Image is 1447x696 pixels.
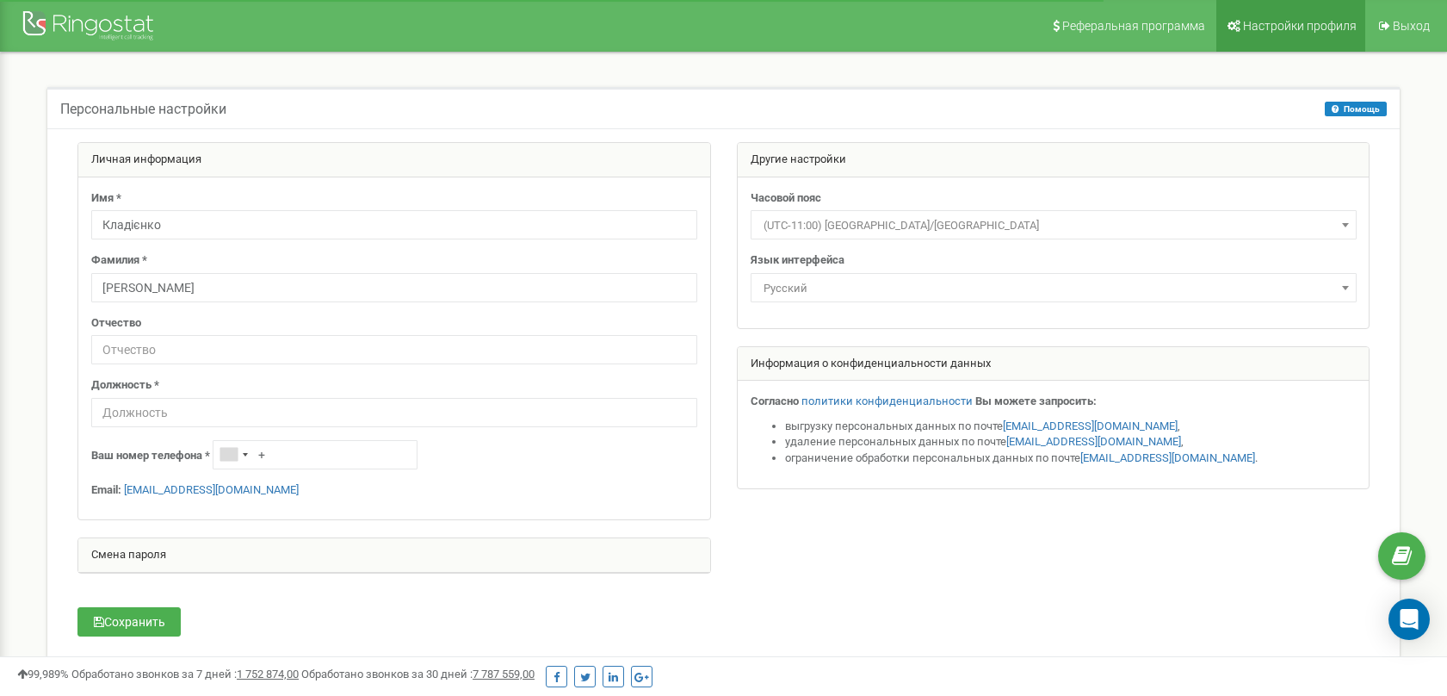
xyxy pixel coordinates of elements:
a: [EMAIL_ADDRESS][DOMAIN_NAME] [1080,451,1255,464]
a: [EMAIL_ADDRESS][DOMAIN_NAME] [1003,419,1178,432]
div: Информация о конфиденциальности данных [738,347,1370,382]
div: Личная информация [78,143,710,177]
li: ограничение обработки персональных данных по почте . [785,451,1357,467]
label: Отчество [91,315,141,332]
h5: Персональные настройки [60,102,226,117]
span: Выход [1393,19,1430,33]
div: Open Intercom Messenger [1388,599,1430,640]
input: Фамилия [91,273,697,302]
li: выгрузку персональных данных по почте , [785,419,1357,435]
input: Имя [91,210,697,239]
strong: Email: [91,483,121,496]
strong: Вы можете запросить: [975,395,1097,407]
span: Обработано звонков за 7 дней : [71,668,299,680]
input: Отчество [91,335,697,364]
div: Смена пароля [78,538,710,573]
span: (UTC-11:00) Pacific/Midway [751,210,1357,239]
span: Реферальная программа [1062,19,1205,33]
input: +1-800-555-55-55 [213,440,417,469]
div: Другие настройки [738,143,1370,177]
strong: Согласно [751,395,799,407]
label: Ваш номер телефона * [91,448,210,464]
span: Настройки профиля [1243,19,1357,33]
label: Фамилия * [91,252,147,269]
a: [EMAIL_ADDRESS][DOMAIN_NAME] [124,483,299,496]
li: удаление персональных данных по почте , [785,434,1357,451]
label: Язык интерфейса [751,252,844,269]
span: 99,989% [17,668,69,680]
div: Telephone country code [213,441,253,469]
u: 7 787 559,00 [473,668,535,680]
a: [EMAIL_ADDRESS][DOMAIN_NAME] [1006,435,1181,448]
label: Имя * [91,190,121,207]
u: 1 752 874,00 [237,668,299,680]
button: Помощь [1325,102,1387,116]
button: Сохранить [77,607,181,637]
span: (UTC-11:00) Pacific/Midway [757,214,1351,238]
a: политики конфиденциальности [801,395,973,407]
label: Должность * [91,377,159,394]
span: Обработано звонков за 30 дней : [301,668,535,680]
label: Часовой пояс [751,190,821,207]
span: Русский [751,273,1357,302]
span: Русский [757,277,1351,301]
input: Должность [91,398,697,427]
